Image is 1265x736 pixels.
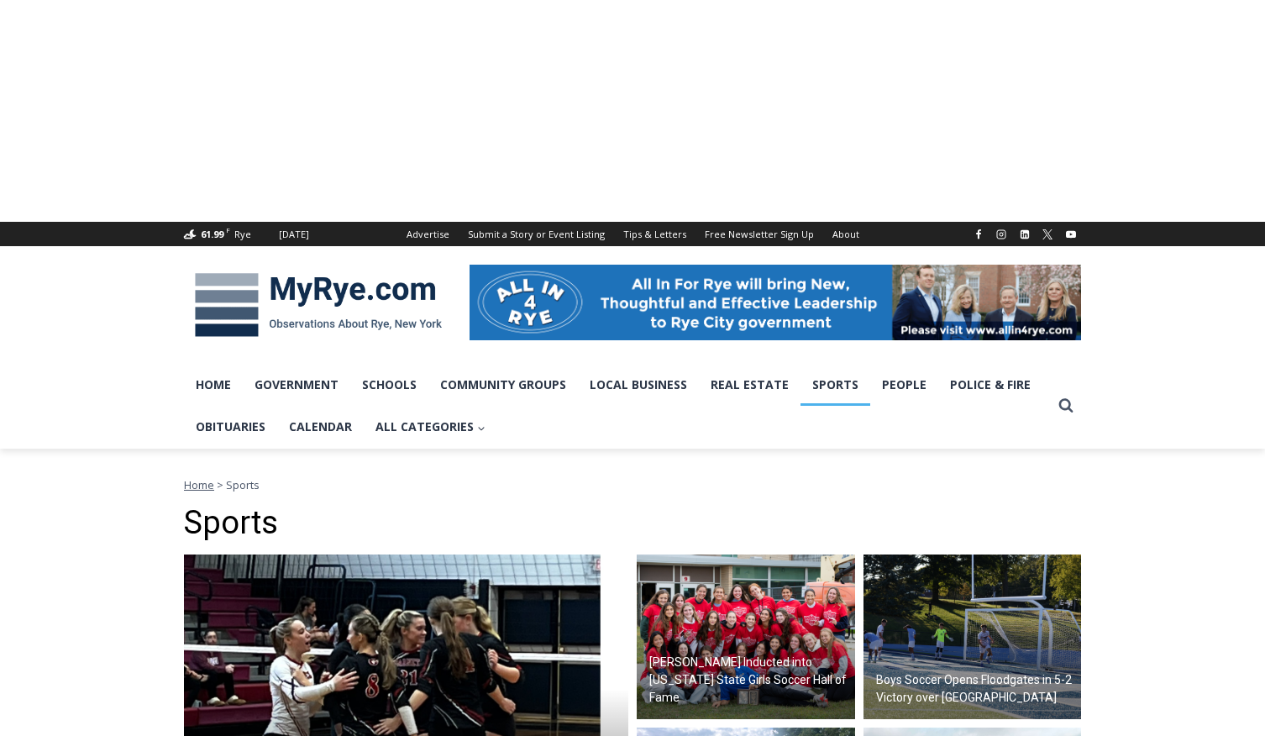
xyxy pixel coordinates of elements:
a: Instagram [991,224,1011,244]
a: Advertise [397,222,459,246]
a: Calendar [277,406,364,448]
span: Sports [226,477,260,492]
a: Submit a Story or Event Listing [459,222,614,246]
span: > [217,477,223,492]
a: Police & Fire [938,364,1042,406]
h2: [PERSON_NAME] Inducted into [US_STATE] State Girls Soccer Hall of Fame [649,654,851,707]
a: Government [243,364,350,406]
img: (PHOTO: Rye Boys Soccer's Connor Dehmer (#25) scored the game-winning goal to help the Garnets de... [863,555,1082,719]
a: Real Estate [699,364,800,406]
a: YouTube [1061,224,1081,244]
a: Obituaries [184,406,277,448]
a: Home [184,477,214,492]
a: Boys Soccer Opens Floodgates in 5-2 Victory over [GEOGRAPHIC_DATA] [863,555,1082,719]
a: Community Groups [428,364,578,406]
a: All Categories [364,406,497,448]
h1: Sports [184,504,1081,543]
a: [PERSON_NAME] Inducted into [US_STATE] State Girls Soccer Hall of Fame [637,555,855,719]
nav: Breadcrumbs [184,476,1081,493]
img: (PHOTO: The 2025 Rye Girls Soccer Team surrounding Head Coach Rich Savage after his induction int... [637,555,855,719]
a: Home [184,364,243,406]
a: Free Newsletter Sign Up [695,222,823,246]
nav: Secondary Navigation [397,222,869,246]
button: View Search Form [1051,391,1081,421]
a: X [1037,224,1058,244]
nav: Primary Navigation [184,364,1051,449]
span: 61.99 [201,228,223,240]
a: Sports [800,364,870,406]
h2: Boys Soccer Opens Floodgates in 5-2 Victory over [GEOGRAPHIC_DATA] [876,671,1078,707]
img: MyRye.com [184,261,453,349]
span: F [226,225,230,234]
a: Local Business [578,364,699,406]
a: Tips & Letters [614,222,695,246]
a: Facebook [968,224,989,244]
a: About [823,222,869,246]
img: All in for Rye [470,265,1081,340]
a: Schools [350,364,428,406]
span: All Categories [375,418,486,436]
a: Linkedin [1015,224,1035,244]
div: [DATE] [279,227,309,242]
div: Rye [234,227,251,242]
a: People [870,364,938,406]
